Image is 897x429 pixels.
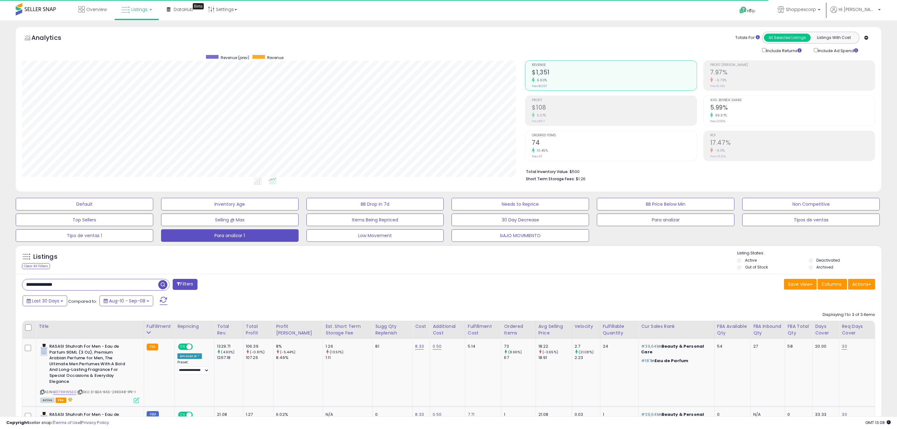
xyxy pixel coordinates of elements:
span: Listings [131,6,148,13]
small: FBA [147,344,158,350]
div: Cur Sales Rank [641,323,712,330]
button: Tipo de ventas 1 [16,229,153,242]
div: 8% [276,344,323,349]
button: Needs to Reprice [451,198,589,210]
div: Displaying 1 to 3 of 3 items [823,312,875,318]
div: FBA inbound Qty [753,323,782,336]
i: Get Help [739,6,747,14]
button: Filters [173,279,197,290]
b: Total Inventory Value: [526,169,569,174]
div: Amazon AI * [177,353,202,359]
div: Title [39,323,141,330]
img: 317mnpCouPL._SL40_.jpg [40,344,48,356]
small: (13.51%) [330,350,343,355]
div: 21.08 [217,412,243,417]
small: Prev: $1,267 [532,84,547,88]
div: N/A [753,412,780,417]
a: Privacy Policy [81,420,109,426]
a: Terms of Use [54,420,80,426]
h2: $1,351 [532,69,696,77]
div: 20.00 [815,344,834,349]
button: BB Drop in 7d [306,198,444,210]
a: 7.71 [468,411,475,418]
div: Preset: [177,360,209,374]
div: Sugg Qty Replenish [375,323,410,336]
b: RASASI Shuhrah For Men - Eau de Parfum 90ML (3 Oz), Premium Arabian Perfume for Men, The Ultimate... [49,344,126,386]
button: Non Competitive [742,198,880,210]
div: Avg Selling Price [538,323,569,336]
small: (4.93%) [221,350,235,355]
small: Prev: $107 [532,119,545,123]
small: (-5.44%) [280,350,295,355]
span: Revenue [532,63,696,67]
div: 27 [753,344,780,349]
div: 1267.18 [217,355,243,361]
h5: Listings [33,253,57,261]
button: Columns [818,279,847,290]
span: Profit [532,99,696,102]
button: All Selected Listings [764,34,811,42]
h2: 7.97% [710,69,875,77]
th: Please note that this number is a calculation based on your required days of coverage and your ve... [373,321,413,339]
div: 0 [375,412,408,417]
small: (8.96%) [508,350,522,355]
p: in [641,412,710,423]
label: Active [745,258,757,263]
button: Top Sellers [16,214,153,226]
div: Req Days Cover [842,323,872,336]
div: 1.27 [246,412,273,417]
span: OFF [192,412,202,417]
div: 1329.71 [217,344,243,349]
span: Ordered Items [532,134,696,137]
span: All listings currently available for purchase on Amazon [40,398,55,403]
button: BB Price Below Min [597,198,734,210]
small: -5.79% [713,78,727,83]
div: 1 [603,412,634,417]
span: Eau de Parfum [655,358,688,364]
div: 1 [504,412,535,417]
span: Aug-10 - Sep-08 [109,298,145,304]
div: 8.46% [276,355,323,361]
span: | SKU: D-BEA-RAS-249048-1PK-1 [77,389,136,394]
h2: 74 [532,139,696,148]
button: Tipos de ventas [742,214,880,226]
button: Listings With Cost [810,34,857,42]
p: in [641,344,710,355]
button: Low Movement [306,229,444,242]
div: Profit [PERSON_NAME] [276,323,320,336]
div: 1.11 [326,355,372,361]
span: #187 [641,358,651,364]
span: Last 30 Days [32,298,59,304]
div: Fulfillable Quantity [603,323,636,336]
button: Last 30 Days [23,296,67,306]
div: Fulfillment Cost [468,323,499,336]
div: 0.03 [575,412,600,417]
div: 33.33 [815,412,834,417]
span: Help [747,8,755,14]
a: 0.50 [433,343,441,350]
div: Include Ad Spend [809,47,868,54]
small: (21.08%) [579,350,594,355]
span: ON [179,344,186,350]
div: Total Rev. [217,323,240,336]
div: Fulfillment [147,323,172,330]
div: 67 [504,355,535,361]
button: Aug-10 - Sep-08 [100,296,153,306]
div: 2.23 [575,355,600,361]
div: FBA Available Qty [717,323,748,336]
div: ASIN: [40,344,139,402]
a: 30 [842,343,847,350]
button: bAJO MOVIMIENTO [451,229,589,242]
small: (-0.81%) [250,350,265,355]
label: Out of Stock [745,264,768,270]
span: Revenue (prev) [221,55,249,60]
button: Selling @ Max [161,214,299,226]
h5: Analytics [31,33,73,44]
div: Est. Short Term Storage Fee [326,323,370,336]
span: Shoppexcorp [786,6,816,13]
div: Ordered Items [504,323,533,336]
div: seller snap | | [6,420,109,426]
a: 0.50 [433,411,441,418]
small: 6.60% [535,78,547,83]
span: Avg. Buybox Share [710,99,875,102]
